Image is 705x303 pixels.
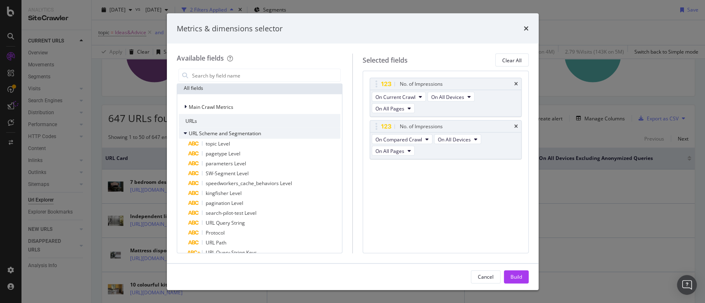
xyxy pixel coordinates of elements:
[206,239,226,246] span: URL Path
[191,69,341,82] input: Search by field name
[189,129,261,136] span: URL Scheme and Segmentation
[375,136,422,143] span: On Compared Crawl
[372,103,415,113] button: On All Pages
[206,170,249,177] span: SW-Segment Level
[206,200,243,207] span: pagination Level
[370,78,522,117] div: No. of ImpressionstimesOn Current CrawlOn All DevicesOn All Pages
[504,270,529,283] button: Build
[372,92,426,102] button: On Current Crawl
[206,140,230,147] span: topic Level
[189,103,233,110] span: Main Crawl Metrics
[177,81,342,94] div: All fields
[372,134,432,144] button: On Compared Crawl
[167,13,539,290] div: modal
[370,120,522,160] div: No. of ImpressionstimesOn Compared CrawlOn All DevicesOn All Pages
[375,105,404,112] span: On All Pages
[372,146,415,156] button: On All Pages
[206,219,245,226] span: URL Query String
[206,249,257,256] span: URL Query String Keys
[206,180,292,187] span: speedworkers_cache_behaviors Level
[206,209,256,216] span: search-pilot-test Level
[206,229,225,236] span: Protocol
[502,56,522,63] div: Clear All
[431,93,464,100] span: On All Devices
[206,160,246,167] span: parameters Level
[177,23,282,34] div: Metrics & dimensions selector
[206,150,240,157] span: pagetype Level
[514,82,518,87] div: times
[179,114,341,127] div: URLs
[471,270,501,283] button: Cancel
[363,55,408,65] div: Selected fields
[524,23,529,34] div: times
[495,54,529,67] button: Clear All
[375,147,404,154] span: On All Pages
[514,124,518,129] div: times
[400,122,443,131] div: No. of Impressions
[478,273,494,280] div: Cancel
[438,136,471,143] span: On All Devices
[400,80,443,88] div: No. of Impressions
[434,134,481,144] button: On All Devices
[206,190,242,197] span: kingfisher Level
[510,273,522,280] div: Build
[427,92,475,102] button: On All Devices
[375,93,415,100] span: On Current Crawl
[177,54,224,63] div: Available fields
[677,275,697,295] div: Open Intercom Messenger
